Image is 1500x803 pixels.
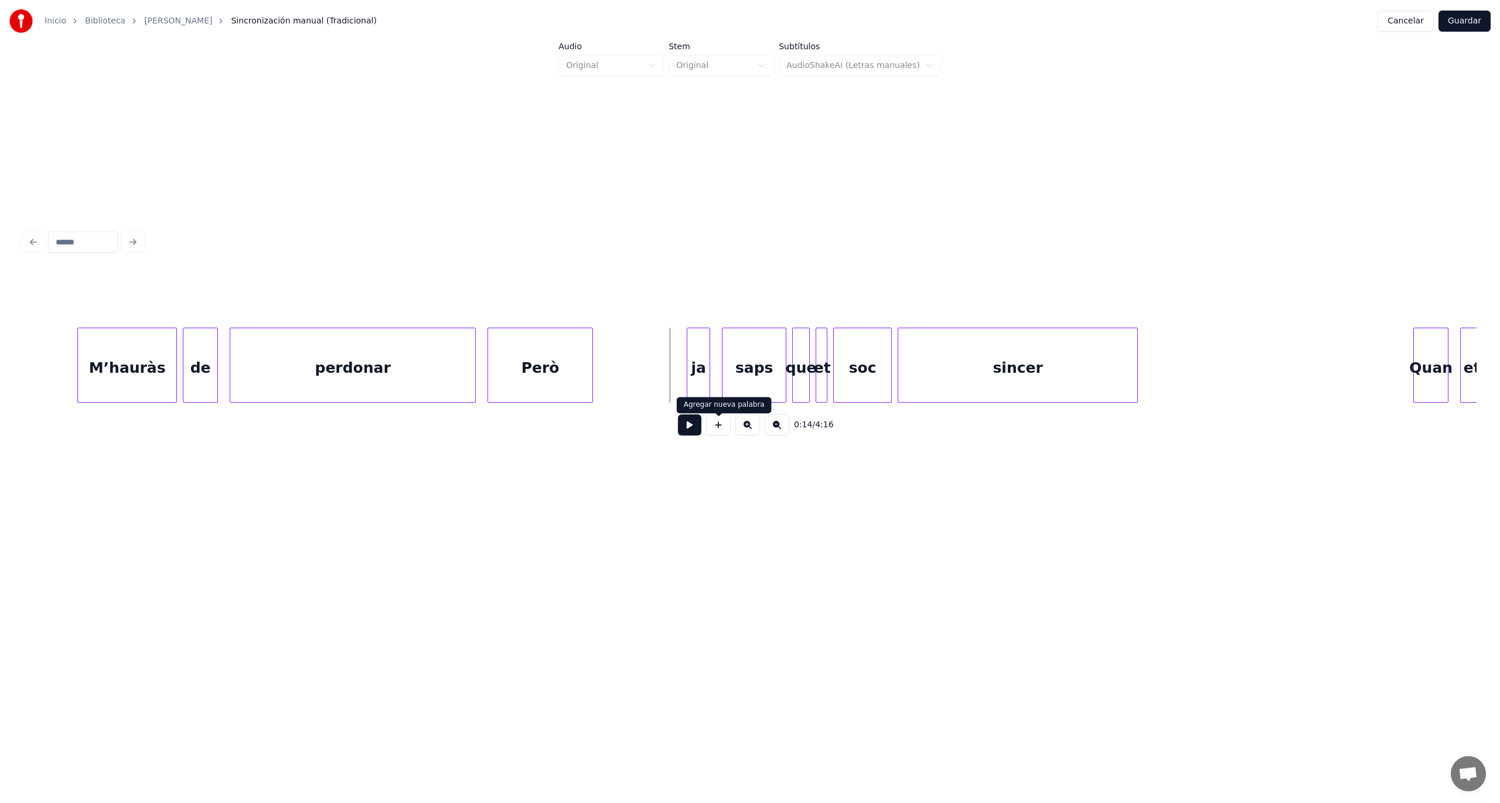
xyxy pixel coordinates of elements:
button: Cancelar [1378,11,1434,32]
a: Inicio [45,15,66,27]
label: Stem [669,42,774,50]
div: / [794,419,822,431]
a: [PERSON_NAME] [144,15,212,27]
label: Audio [558,42,664,50]
label: Subtítulos [779,42,942,50]
nav: breadcrumb [45,15,377,27]
span: 0:14 [794,419,812,431]
div: Agregar nueva palabra [684,400,765,410]
button: Guardar [1438,11,1491,32]
a: Biblioteca [85,15,125,27]
span: 4:16 [815,419,833,431]
a: Chat abierto [1451,756,1486,791]
span: Sincronización manual (Tradicional) [231,15,376,27]
img: youka [9,9,33,33]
